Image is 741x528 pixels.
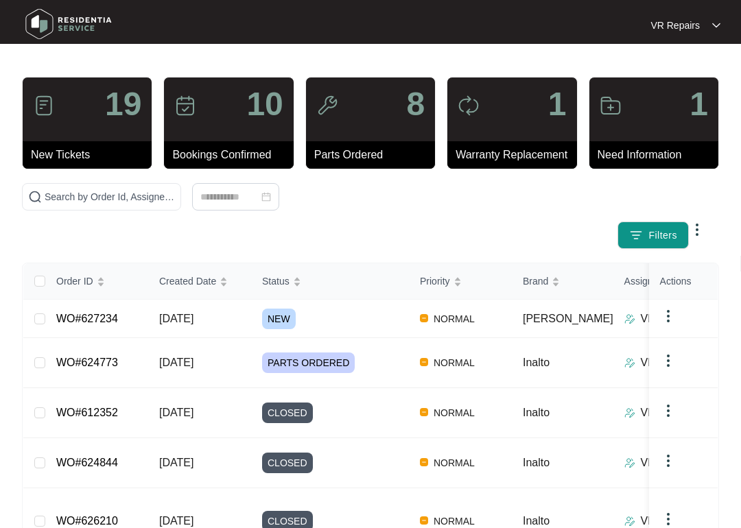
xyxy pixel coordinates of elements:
span: [DATE] [159,407,193,418]
span: Created Date [159,274,216,289]
th: Order ID [45,263,148,300]
p: 10 [246,88,283,121]
img: icon [458,95,480,117]
p: VR Repairs [650,19,700,32]
img: dropdown arrow [660,308,677,324]
p: 1 [690,88,708,121]
img: Vercel Logo [420,516,428,525]
p: 8 [406,88,425,121]
th: Brand [512,263,613,300]
span: Assignee [624,274,664,289]
a: WO#627234 [56,313,118,324]
img: icon [316,95,338,117]
img: dropdown arrow [660,352,677,369]
span: PARTS ORDERED [262,352,355,373]
span: NEW [262,309,296,329]
span: [PERSON_NAME] [523,313,613,324]
span: [DATE] [159,357,193,368]
p: VR Repairs [641,455,697,471]
p: VR Repairs [641,355,697,371]
th: Status [251,263,409,300]
img: dropdown arrow [660,453,677,469]
span: NORMAL [428,455,480,471]
p: VR Repairs [641,405,697,421]
img: dropdown arrow [712,22,720,29]
th: Priority [409,263,512,300]
img: dropdown arrow [660,403,677,419]
a: WO#624844 [56,457,118,468]
img: icon [33,95,55,117]
span: Brand [523,274,548,289]
span: NORMAL [428,405,480,421]
span: [DATE] [159,515,193,527]
img: icon [174,95,196,117]
img: Assigner Icon [624,457,635,468]
img: dropdown arrow [689,221,705,238]
span: CLOSED [262,453,313,473]
a: WO#612352 [56,407,118,418]
span: CLOSED [262,403,313,423]
span: Inalto [523,407,550,418]
input: Search by Order Id, Assignee Name, Customer Name, Brand and Model [45,189,175,204]
span: Inalto [523,515,550,527]
p: Need Information [598,147,718,163]
span: [DATE] [159,313,193,324]
span: Inalto [523,457,550,468]
p: New Tickets [31,147,152,163]
a: WO#626210 [56,515,118,527]
span: Status [262,274,290,289]
span: Order ID [56,274,93,289]
img: Vercel Logo [420,358,428,366]
p: Parts Ordered [314,147,435,163]
p: Warranty Replacement [456,147,576,163]
img: Vercel Logo [420,408,428,416]
span: Filters [648,228,677,243]
span: Inalto [523,357,550,368]
img: icon [600,95,622,117]
img: residentia service logo [21,3,117,45]
th: Created Date [148,263,251,300]
img: Assigner Icon [624,313,635,324]
th: Actions [649,263,718,300]
img: Vercel Logo [420,458,428,466]
img: dropdown arrow [660,511,677,527]
span: [DATE] [159,457,193,468]
button: filter iconFilters [617,221,689,249]
img: Assigner Icon [624,516,635,527]
p: Bookings Confirmed [172,147,293,163]
span: NORMAL [428,355,480,371]
img: search-icon [28,190,42,204]
img: Assigner Icon [624,407,635,418]
img: Assigner Icon [624,357,635,368]
span: NORMAL [428,311,480,327]
img: Vercel Logo [420,314,428,322]
a: WO#624773 [56,357,118,368]
p: VR Repairs [641,311,697,327]
p: 1 [548,88,567,121]
p: 19 [105,88,141,121]
span: Priority [420,274,450,289]
img: filter icon [629,228,643,242]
